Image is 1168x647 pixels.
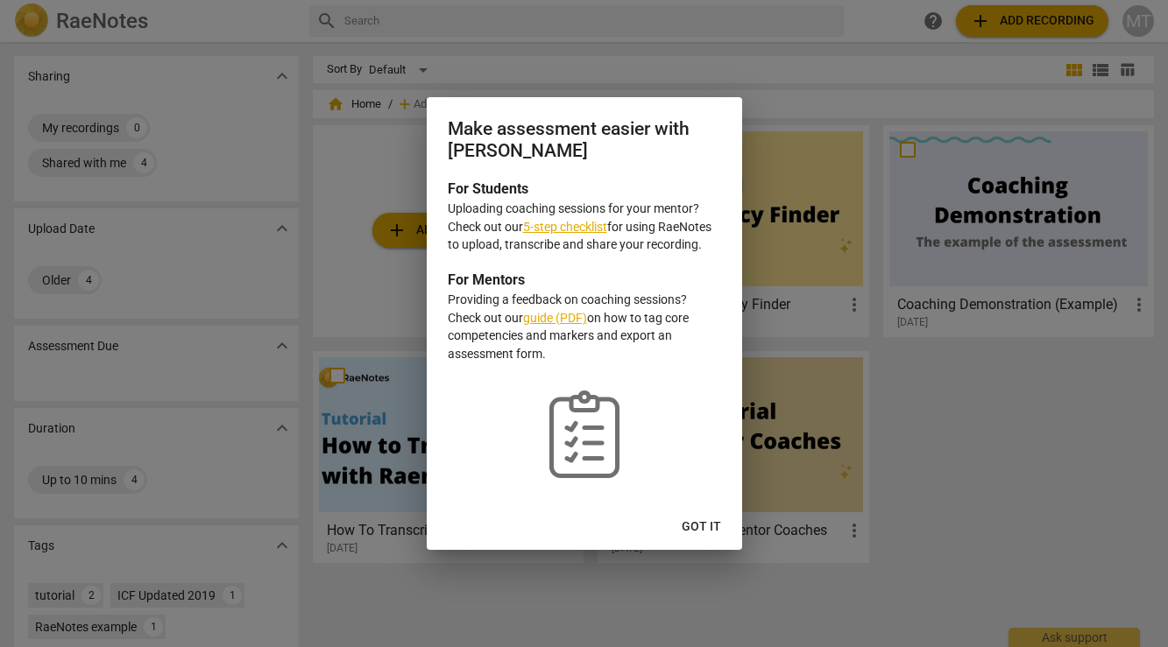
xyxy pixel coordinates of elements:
[682,518,721,536] span: Got it
[668,511,735,543] button: Got it
[523,311,587,325] a: guide (PDF)
[448,200,721,254] p: Uploading coaching sessions for your mentor? Check out our for using RaeNotes to upload, transcri...
[523,220,607,234] a: 5-step checklist
[448,271,525,288] b: For Mentors
[448,118,721,161] h2: Make assessment easier with [PERSON_NAME]
[448,180,528,197] b: For Students
[448,291,721,362] p: Providing a feedback on coaching sessions? Check out our on how to tag core competencies and mark...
